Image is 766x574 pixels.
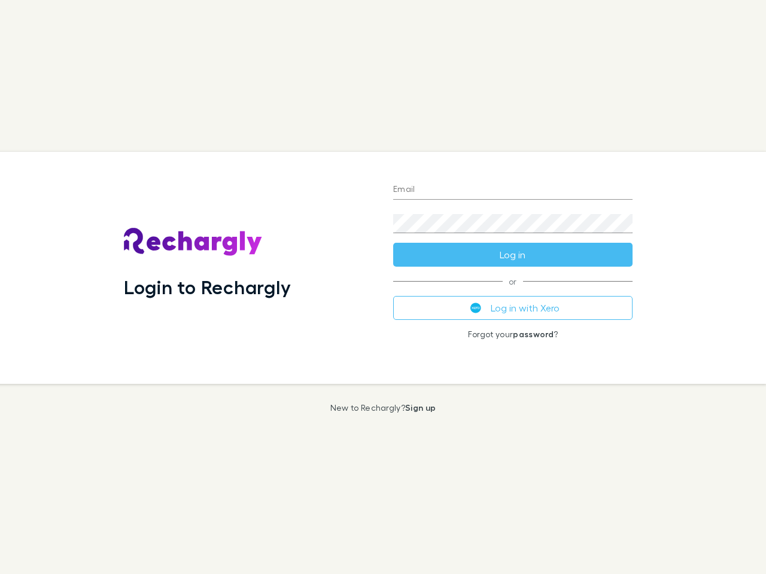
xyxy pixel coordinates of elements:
button: Log in [393,243,633,267]
a: password [513,329,554,339]
img: Rechargly's Logo [124,228,263,257]
a: Sign up [405,402,436,413]
h1: Login to Rechargly [124,276,291,298]
button: Log in with Xero [393,296,633,320]
span: or [393,281,633,282]
p: Forgot your ? [393,329,633,339]
img: Xero's logo [470,303,481,313]
p: New to Rechargly? [330,403,436,413]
